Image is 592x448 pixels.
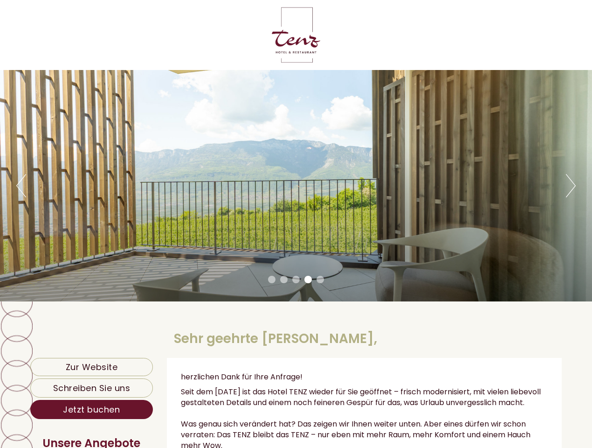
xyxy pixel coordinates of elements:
[30,358,153,377] a: Zur Website
[16,174,26,197] button: Previous
[14,29,162,36] div: Hotel Tenz
[160,7,208,22] div: Dienstag
[306,243,367,262] button: Senden
[14,47,162,54] small: 13:13
[181,372,548,383] p: herzlichen Dank für Ihre Anfrage!
[30,378,153,398] a: Schreiben Sie uns
[30,400,153,419] a: Jetzt buchen
[174,332,377,346] h1: Sehr geehrte [PERSON_NAME],
[566,174,576,197] button: Next
[7,27,166,56] div: Guten Tag, wie können wir Ihnen helfen?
